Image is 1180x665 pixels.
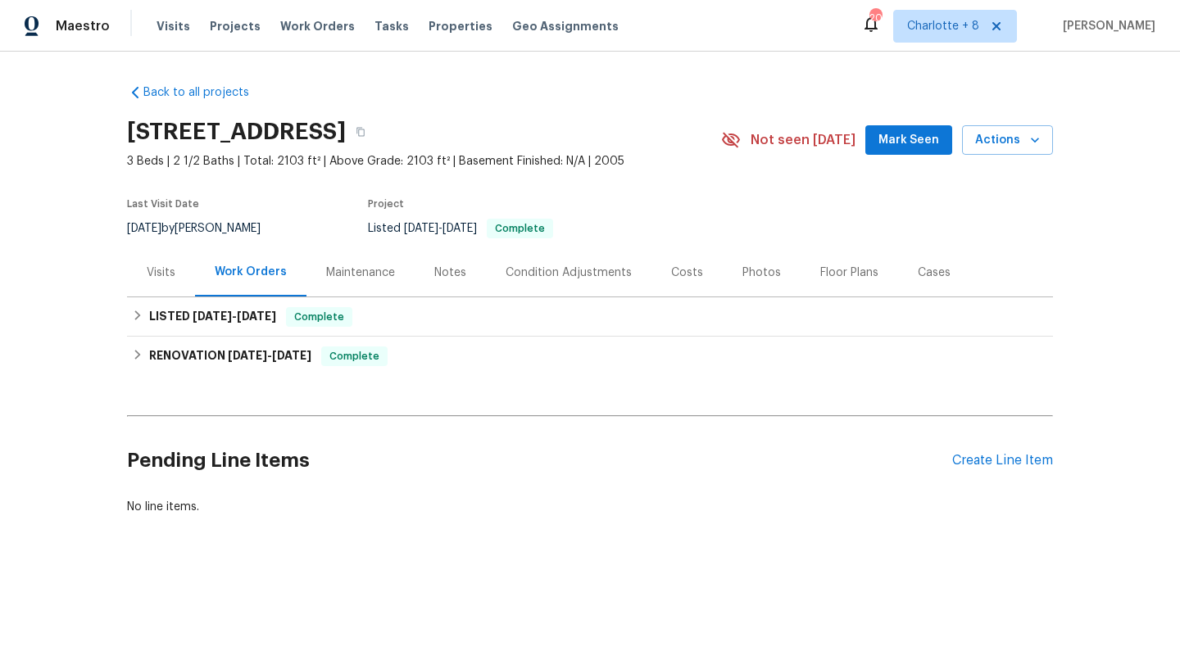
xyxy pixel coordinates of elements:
[127,84,284,101] a: Back to all projects
[907,18,979,34] span: Charlotte + 8
[228,350,311,361] span: -
[742,265,781,281] div: Photos
[215,264,287,280] div: Work Orders
[962,125,1053,156] button: Actions
[323,348,386,364] span: Complete
[56,18,110,34] span: Maestro
[326,265,395,281] div: Maintenance
[127,219,280,238] div: by [PERSON_NAME]
[404,223,438,234] span: [DATE]
[442,223,477,234] span: [DATE]
[193,310,276,322] span: -
[975,130,1040,151] span: Actions
[918,265,951,281] div: Cases
[506,265,632,281] div: Condition Adjustments
[878,130,939,151] span: Mark Seen
[127,499,1053,515] div: No line items.
[127,297,1053,337] div: LISTED [DATE]-[DATE]Complete
[751,132,855,148] span: Not seen [DATE]
[374,20,409,32] span: Tasks
[368,223,553,234] span: Listed
[127,199,199,209] span: Last Visit Date
[237,310,276,322] span: [DATE]
[346,117,375,147] button: Copy Address
[127,124,346,140] h2: [STREET_ADDRESS]
[512,18,619,34] span: Geo Assignments
[434,265,466,281] div: Notes
[865,125,952,156] button: Mark Seen
[952,453,1053,468] div: Create Line Item
[149,346,311,366] h6: RENOVATION
[820,265,878,281] div: Floor Plans
[404,223,477,234] span: -
[488,224,551,233] span: Complete
[127,337,1053,376] div: RENOVATION [DATE]-[DATE]Complete
[429,18,492,34] span: Properties
[272,350,311,361] span: [DATE]
[368,199,404,209] span: Project
[193,310,232,322] span: [DATE]
[147,265,175,281] div: Visits
[127,423,952,499] h2: Pending Line Items
[157,18,190,34] span: Visits
[127,153,721,170] span: 3 Beds | 2 1/2 Baths | Total: 2103 ft² | Above Grade: 2103 ft² | Basement Finished: N/A | 2005
[671,265,703,281] div: Costs
[280,18,355,34] span: Work Orders
[1056,18,1155,34] span: [PERSON_NAME]
[869,10,881,26] div: 202
[288,309,351,325] span: Complete
[127,223,161,234] span: [DATE]
[228,350,267,361] span: [DATE]
[210,18,261,34] span: Projects
[149,307,276,327] h6: LISTED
